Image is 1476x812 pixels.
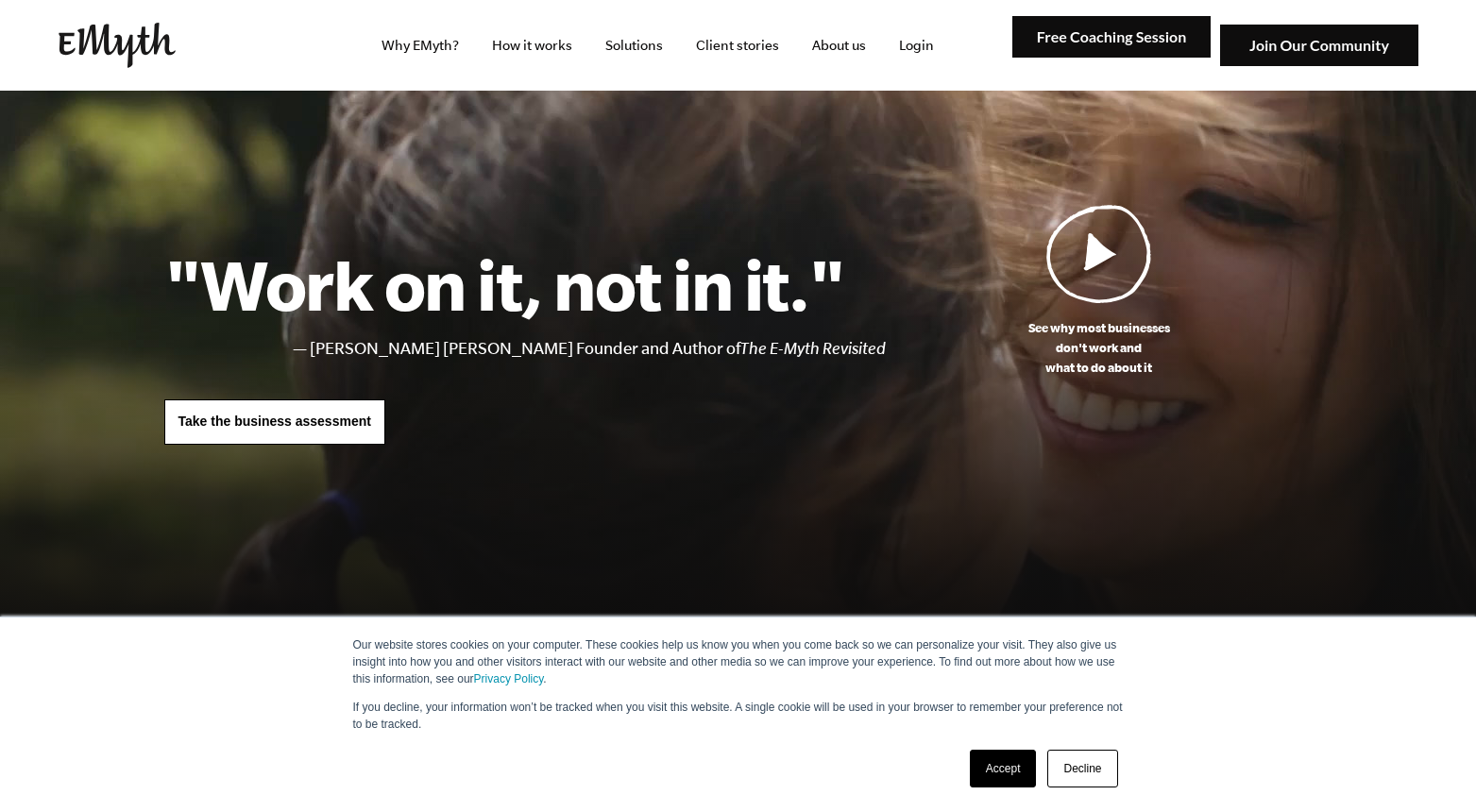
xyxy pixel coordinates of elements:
[178,414,371,429] span: Take the business assessment
[164,399,385,445] a: Take the business assessment
[353,636,1124,687] p: Our website stores cookies on your computer. These cookies help us know you when you come back so...
[1012,16,1211,59] img: Free Coaching Session
[474,672,544,685] a: Privacy Policy
[1047,750,1117,787] a: Decline
[886,204,1313,378] a: See why most businessesdon't work andwhat to do about it
[1220,25,1418,67] img: Join Our Community
[886,318,1313,378] p: See why most businesses don't work and what to do about it
[310,335,886,363] li: [PERSON_NAME] [PERSON_NAME] Founder and Author of
[740,339,886,358] i: The E-Myth Revisited
[353,699,1124,733] p: If you decline, your information won’t be tracked when you visit this website. A single cookie wi...
[970,750,1037,787] a: Accept
[164,243,886,326] h1: "Work on it, not in it."
[1046,204,1152,303] img: Play Video
[59,23,176,68] img: EMyth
